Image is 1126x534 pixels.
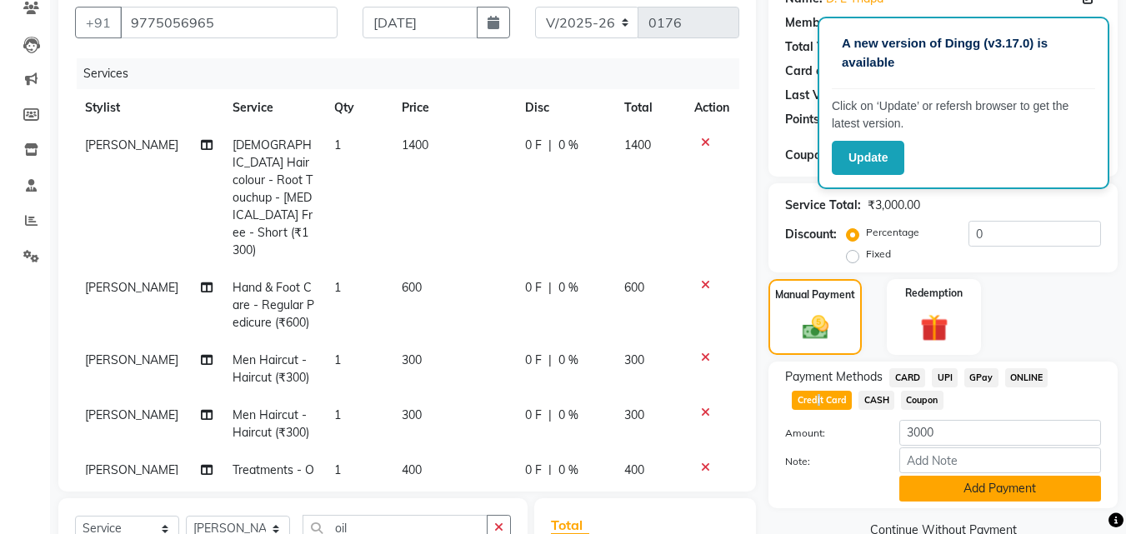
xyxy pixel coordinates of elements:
[75,89,223,127] th: Stylist
[85,280,178,295] span: [PERSON_NAME]
[558,407,578,424] span: 0 %
[866,247,891,262] label: Fixed
[233,137,313,257] span: [DEMOGRAPHIC_DATA] Haircolour - Root Touchup - [MEDICAL_DATA] Free - Short (₹1300)
[334,280,341,295] span: 1
[334,462,341,477] span: 1
[785,14,1101,32] div: No Active Membership
[775,287,855,302] label: Manual Payment
[899,420,1101,446] input: Amount
[785,87,841,104] div: Last Visit:
[624,407,644,422] span: 300
[402,137,428,152] span: 1400
[525,137,542,154] span: 0 F
[525,279,542,297] span: 0 F
[832,97,1095,132] p: Click on ‘Update’ or refersh browser to get the latest version.
[624,137,651,152] span: 1400
[785,197,861,214] div: Service Total:
[964,368,998,387] span: GPay
[785,14,858,32] div: Membership:
[525,462,542,479] span: 0 F
[905,286,963,301] label: Redemption
[901,391,943,410] span: Coupon
[223,89,324,127] th: Service
[402,462,422,477] span: 400
[548,462,552,479] span: |
[558,137,578,154] span: 0 %
[334,407,341,422] span: 1
[794,312,837,342] img: _cash.svg
[785,226,837,243] div: Discount:
[792,391,852,410] span: Credit Card
[392,89,515,127] th: Price
[233,462,314,512] span: Treatments - Oil Massage - Men (₹400)
[858,391,894,410] span: CASH
[785,111,823,128] div: Points:
[548,137,552,154] span: |
[525,407,542,424] span: 0 F
[842,34,1085,72] p: A new version of Dingg (v3.17.0) is available
[233,407,309,440] span: Men Haircut - Haircut (₹300)
[75,7,122,38] button: +91
[402,407,422,422] span: 300
[233,280,314,330] span: Hand & Foot Care - Regular Pedicure (₹600)
[548,279,552,297] span: |
[614,89,685,127] th: Total
[515,89,614,127] th: Disc
[624,462,644,477] span: 400
[85,462,178,477] span: [PERSON_NAME]
[77,58,752,89] div: Services
[324,89,392,127] th: Qty
[785,62,853,80] div: Card on file:
[785,368,883,386] span: Payment Methods
[85,407,178,422] span: [PERSON_NAME]
[785,38,851,56] div: Total Visits:
[558,462,578,479] span: 0 %
[1005,368,1048,387] span: ONLINE
[684,89,739,127] th: Action
[624,280,644,295] span: 600
[85,352,178,367] span: [PERSON_NAME]
[773,426,886,441] label: Amount:
[912,311,957,345] img: _gift.svg
[868,197,920,214] div: ₹3,000.00
[932,368,958,387] span: UPI
[402,280,422,295] span: 600
[525,352,542,369] span: 0 F
[558,352,578,369] span: 0 %
[785,147,890,164] div: Coupon Code
[773,454,886,469] label: Note:
[402,352,422,367] span: 300
[889,368,925,387] span: CARD
[85,137,178,152] span: [PERSON_NAME]
[548,352,552,369] span: |
[334,352,341,367] span: 1
[832,141,904,175] button: Update
[899,476,1101,502] button: Add Payment
[558,279,578,297] span: 0 %
[866,225,919,240] label: Percentage
[334,137,341,152] span: 1
[548,407,552,424] span: |
[899,447,1101,473] input: Add Note
[624,352,644,367] span: 300
[233,352,309,385] span: Men Haircut - Haircut (₹300)
[551,517,589,534] span: Total
[120,7,338,38] input: Search by Name/Mobile/Email/Code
